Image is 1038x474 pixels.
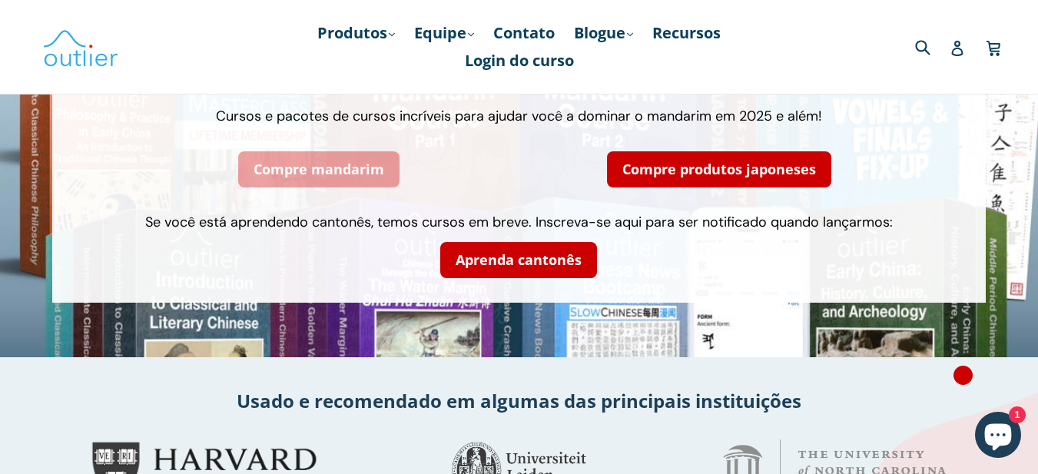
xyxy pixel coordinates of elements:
a: Aprenda cantonês [440,242,597,278]
a: Login do curso [457,47,582,75]
a: Produtos [310,19,403,47]
font: Blogue [574,22,625,43]
a: Contato [486,19,562,47]
a: Compre produtos japoneses [607,151,831,187]
font: Aprenda cantonês [456,250,582,269]
font: Equipe [414,22,466,43]
font: Contato [493,22,555,43]
a: Compre mandarim [238,151,400,187]
font: Compre mandarim [254,160,384,178]
a: Blogue [566,19,641,47]
a: Equipe [406,19,482,47]
input: Procurar [911,31,953,62]
font: Produtos [317,22,387,43]
font: Se você está aprendendo cantonês, temos cursos em breve. Inscreva-se aqui para ser notificado qua... [145,213,893,231]
font: Cursos e pacotes de cursos incríveis para ajudar você a dominar o mandarim em 2025 e além! [216,107,822,125]
font: Recursos [652,22,721,43]
inbox-online-store-chat: Bate-papo da loja online Shopify [970,412,1026,462]
font: Usado e recomendado em algumas das principais instituições [237,388,801,413]
font: Login do curso [465,50,574,71]
font: Compre produtos japoneses [622,160,816,178]
img: Linguística Outlier [42,25,119,69]
a: Recursos [645,19,728,47]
